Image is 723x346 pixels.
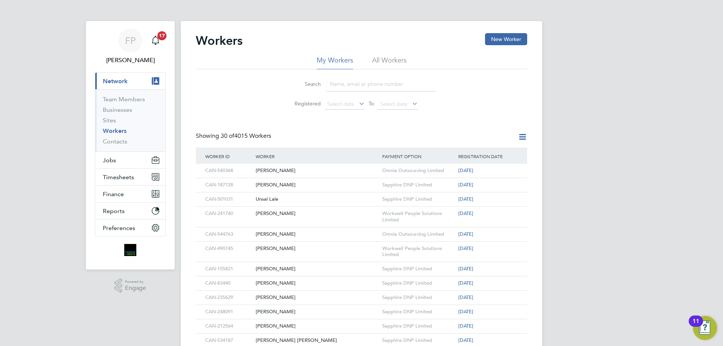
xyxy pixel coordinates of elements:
h2: Workers [196,33,243,48]
span: [DATE] [458,196,473,202]
span: Reports [103,207,125,215]
img: bromak-logo-retina.png [124,244,136,256]
div: Sapphire DNP Limited [380,291,456,305]
div: Sapphire DNP Limited [380,262,456,276]
div: Payment Option [380,148,456,165]
a: CAN-490745[PERSON_NAME]Workwell People Solutions Limited[DATE] [203,241,520,248]
a: CAN-83440[PERSON_NAME]Sapphire DNP Limited[DATE] [203,276,520,282]
span: Select date [380,101,407,107]
div: Sapphire DNP Limited [380,192,456,206]
span: [DATE] [458,323,473,329]
span: FP [125,36,136,46]
label: Registered [287,100,321,107]
div: Sapphire DNP Limited [380,276,456,290]
div: Sapphire DNP Limited [380,305,456,319]
button: Open Resource Center, 11 new notifications [693,316,717,340]
div: [PERSON_NAME] [254,276,380,290]
div: CAN-212564 [203,319,254,333]
div: Worker ID [203,148,254,165]
div: Sapphire DNP Limited [380,319,456,333]
a: CAN-501031Unsal LaleSapphire DNP Limited[DATE] [203,192,520,198]
div: [PERSON_NAME] [254,178,380,192]
span: Jobs [103,157,116,164]
a: 17 [148,29,163,53]
a: CAN-241740[PERSON_NAME]Workwell People Solutions Limited[DATE] [203,206,520,213]
span: [DATE] [458,337,473,343]
button: Jobs [95,152,165,168]
span: 17 [157,31,166,40]
div: Showing [196,132,273,140]
a: Workers [103,127,127,134]
span: [DATE] [458,265,473,272]
span: Faye Plunger [95,56,166,65]
div: CAN-187728 [203,178,254,192]
div: CAN-241740 [203,207,254,221]
div: [PERSON_NAME] [254,164,380,178]
span: [DATE] [458,245,473,251]
span: To [366,99,376,108]
span: Network [103,78,128,85]
span: Finance [103,191,124,198]
a: Go to home page [95,244,166,256]
a: CAN-187728[PERSON_NAME]Sapphire DNP Limited[DATE] [203,178,520,184]
div: CAN-155821 [203,262,254,276]
div: CAN-490745 [203,242,254,256]
button: Preferences [95,219,165,236]
div: Omnia Outsourcing Limited [380,164,456,178]
span: [DATE] [458,280,473,286]
div: CAN-235629 [203,291,254,305]
div: [PERSON_NAME] [254,319,380,333]
button: Reports [95,203,165,219]
a: Businesses [103,106,132,113]
div: [PERSON_NAME] [254,262,380,276]
a: CAN-534187[PERSON_NAME] [PERSON_NAME]Sapphire DNP Limited[DATE] [203,333,520,340]
input: Name, email or phone number [326,77,436,91]
span: Select date [327,101,354,107]
span: [DATE] [458,294,473,300]
a: FP[PERSON_NAME] [95,29,166,65]
span: Timesheets [103,174,134,181]
a: CAN-540368[PERSON_NAME]Omnia Outsourcing Limited[DATE] [203,163,520,170]
div: Unsal Lale [254,192,380,206]
div: CAN-83440 [203,276,254,290]
span: Powered by [125,279,146,285]
a: CAN-248091[PERSON_NAME]Sapphire DNP Limited[DATE] [203,305,520,311]
span: 30 of [221,132,234,140]
nav: Main navigation [86,21,175,270]
div: CAN-540368 [203,164,254,178]
button: Finance [95,186,165,202]
a: CAN-212564[PERSON_NAME]Sapphire DNP Limited[DATE] [203,319,520,325]
div: CAN-248091 [203,305,254,319]
div: Network [95,89,165,151]
span: 4015 Workers [221,132,271,140]
span: Engage [125,285,146,291]
a: CAN-235629[PERSON_NAME]Sapphire DNP Limited[DATE] [203,290,520,297]
div: CAN-501031 [203,192,254,206]
a: CAN-544763[PERSON_NAME]Omnia Outsourcing Limited[DATE] [203,227,520,233]
span: [DATE] [458,210,473,216]
span: [DATE] [458,181,473,188]
div: [PERSON_NAME] [254,305,380,319]
span: [DATE] [458,167,473,174]
label: Search [287,81,321,87]
div: Omnia Outsourcing Limited [380,227,456,241]
span: [DATE] [458,308,473,315]
div: Registration Date [456,148,520,165]
div: [PERSON_NAME] [254,291,380,305]
div: Worker [254,148,380,165]
div: [PERSON_NAME] [254,207,380,221]
div: Sapphire DNP Limited [380,178,456,192]
button: New Worker [485,33,527,45]
div: Workwell People Solutions Limited [380,207,456,227]
div: [PERSON_NAME] [254,227,380,241]
a: CAN-155821[PERSON_NAME]Sapphire DNP Limited[DATE] [203,262,520,268]
li: My Workers [317,56,353,69]
span: [DATE] [458,231,473,237]
a: Sites [103,117,116,124]
div: Workwell People Solutions Limited [380,242,456,262]
div: 11 [692,321,699,331]
a: Powered byEngage [114,279,146,293]
div: CAN-544763 [203,227,254,241]
button: Network [95,73,165,89]
div: [PERSON_NAME] [254,242,380,256]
